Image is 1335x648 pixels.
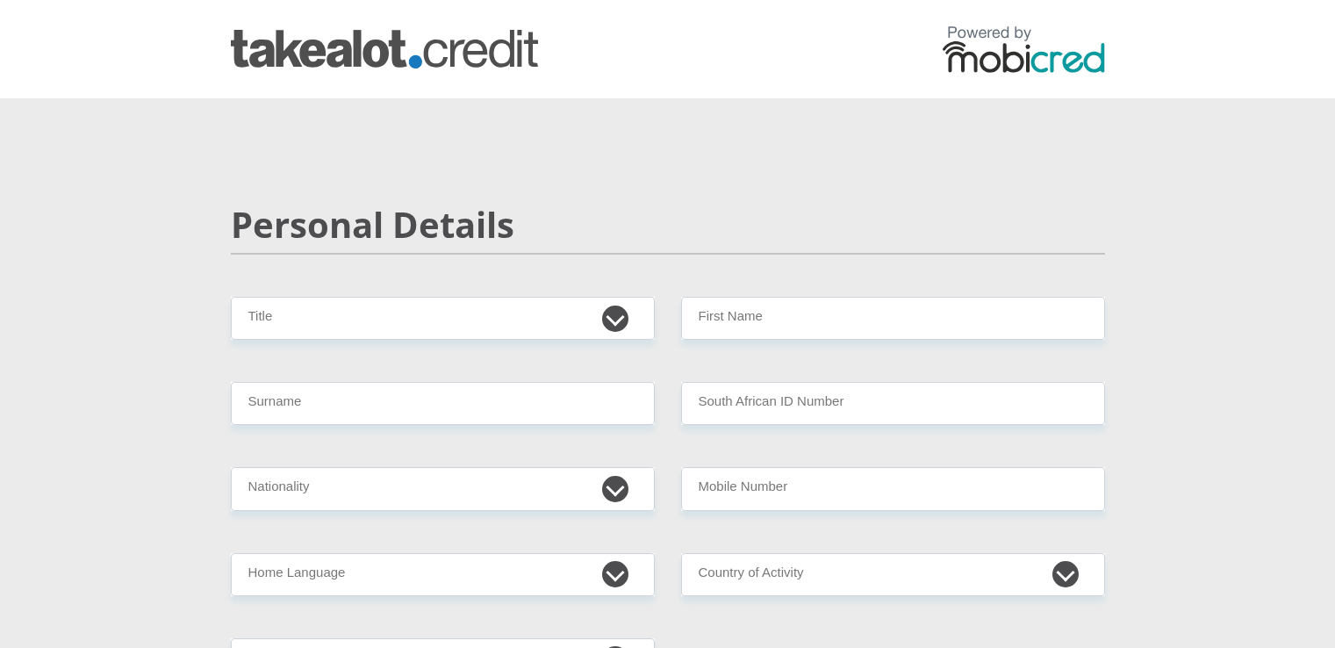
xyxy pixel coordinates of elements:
h2: Personal Details [231,204,1105,246]
img: powered by mobicred logo [943,25,1105,73]
input: Contact Number [681,467,1105,510]
input: Surname [231,382,655,425]
input: ID Number [681,382,1105,425]
img: takealot_credit logo [231,30,538,68]
input: First Name [681,297,1105,340]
